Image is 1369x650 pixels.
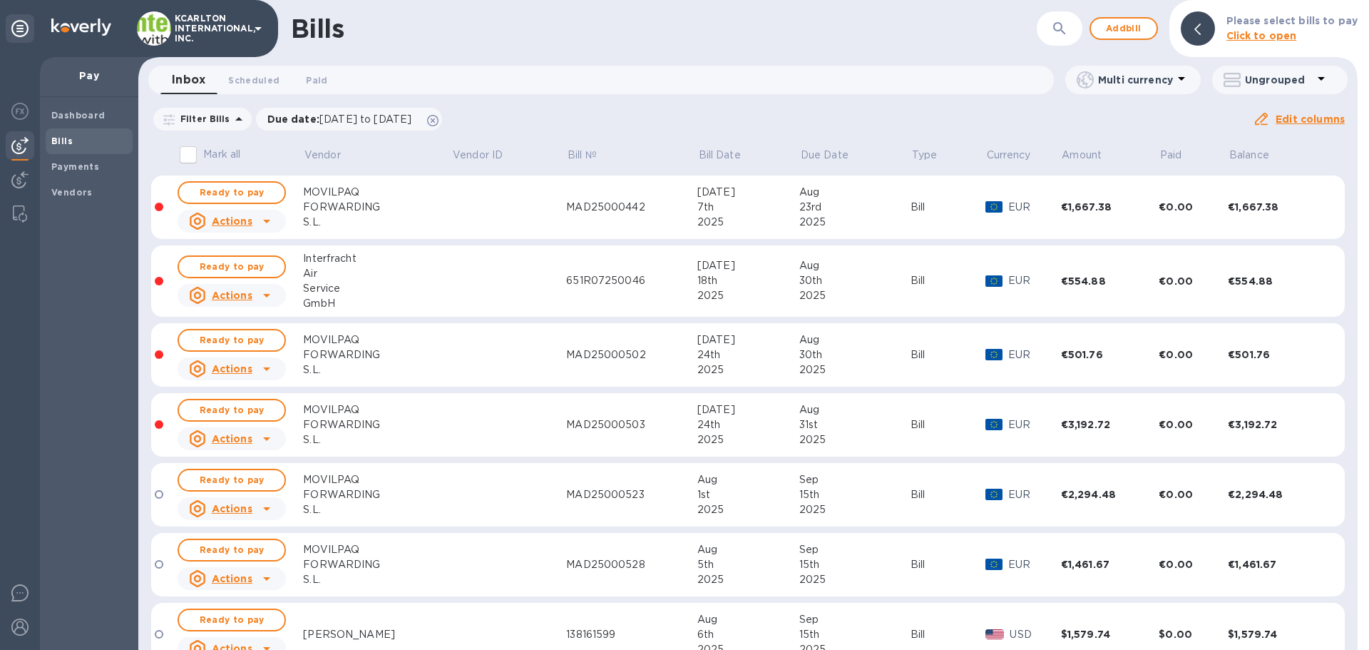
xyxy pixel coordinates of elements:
button: Ready to pay [178,181,286,204]
div: 651R07250046 [566,273,697,288]
span: Ready to pay [190,258,273,275]
div: Sep [799,612,911,627]
h1: Bills [291,14,344,44]
span: Bill № [568,148,615,163]
div: €1,667.38 [1228,200,1326,214]
u: Actions [212,433,252,445]
div: 2025 [697,572,799,587]
p: Type [912,148,938,163]
div: [DATE] [697,185,799,200]
span: Paid [1160,148,1201,163]
b: Vendors [51,187,93,198]
div: Bill [911,347,985,362]
span: Bill Date [699,148,759,163]
button: Ready to pay [178,255,286,278]
div: FORWARDING [303,200,451,215]
div: 31st [799,417,911,432]
div: Aug [697,472,799,487]
div: €3,192.72 [1061,417,1159,432]
div: MAD25000503 [566,417,697,432]
div: S.L. [303,572,451,587]
div: 2025 [799,215,911,230]
span: Balance [1229,148,1288,163]
b: Please select bills to pay [1226,15,1358,26]
span: Vendor [304,148,359,163]
span: Ready to pay [190,611,273,629]
p: Vendor [304,148,341,163]
div: 30th [799,273,911,288]
div: €1,667.38 [1061,200,1159,214]
div: €0.00 [1159,347,1228,362]
div: Bill [911,200,985,215]
span: Amount [1062,148,1120,163]
b: Dashboard [51,110,106,121]
p: EUR [1008,200,1061,215]
div: €0.00 [1159,200,1228,214]
span: Ready to pay [190,184,273,201]
span: Ready to pay [190,542,273,559]
span: [DATE] to [DATE] [319,113,411,125]
div: 2025 [799,362,911,377]
div: 2025 [697,215,799,230]
p: Multi currency [1098,73,1173,87]
b: Click to open [1226,30,1297,41]
div: MOVILPAQ [303,332,451,347]
div: 2025 [697,288,799,303]
div: €0.00 [1159,487,1228,502]
p: Vendor ID [453,148,503,163]
div: $1,579.74 [1061,627,1159,641]
div: [DATE] [697,258,799,273]
div: €1,461.67 [1228,557,1326,572]
div: 2025 [799,288,911,303]
div: 2025 [799,572,911,587]
div: MOVILPAQ [303,472,451,487]
div: 2025 [799,502,911,517]
div: Aug [799,332,911,347]
div: €1,461.67 [1061,557,1159,572]
div: €554.88 [1061,274,1159,288]
div: Bill [911,417,985,432]
b: Bills [51,136,73,146]
p: EUR [1008,487,1061,502]
div: MOVILPAQ [303,542,451,557]
div: MAD25000528 [566,557,697,572]
p: KCARLTON INTERNATIONAL, INC. [175,14,246,44]
div: 2025 [697,362,799,377]
button: Ready to pay [178,469,286,492]
div: S.L. [303,215,451,230]
b: Payments [51,161,99,172]
img: Foreign exchange [11,103,29,120]
div: $0.00 [1159,627,1228,641]
p: Due date : [267,112,419,126]
p: EUR [1008,557,1061,572]
p: Bill Date [699,148,741,163]
p: USD [1010,627,1060,642]
div: Aug [799,258,911,273]
div: 2025 [697,432,799,447]
div: 6th [697,627,799,642]
div: €0.00 [1159,274,1228,288]
u: Actions [212,503,252,514]
p: Currency [987,148,1031,163]
div: €3,192.72 [1228,417,1326,432]
div: FORWARDING [303,557,451,572]
div: MOVILPAQ [303,402,451,417]
div: €0.00 [1159,417,1228,432]
div: Bill [911,487,985,502]
div: $1,579.74 [1228,627,1326,641]
p: Paid [1160,148,1182,163]
div: [DATE] [697,402,799,417]
div: FORWARDING [303,347,451,362]
span: Due Date [801,148,867,163]
div: Due date:[DATE] to [DATE] [256,108,443,131]
p: Amount [1062,148,1102,163]
div: 24th [697,417,799,432]
div: 18th [697,273,799,288]
div: €554.88 [1228,274,1326,288]
div: Interfracht [303,251,451,266]
u: Actions [212,215,252,227]
div: Sep [799,542,911,557]
div: [DATE] [697,332,799,347]
div: 30th [799,347,911,362]
div: MOVILPAQ [303,185,451,200]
